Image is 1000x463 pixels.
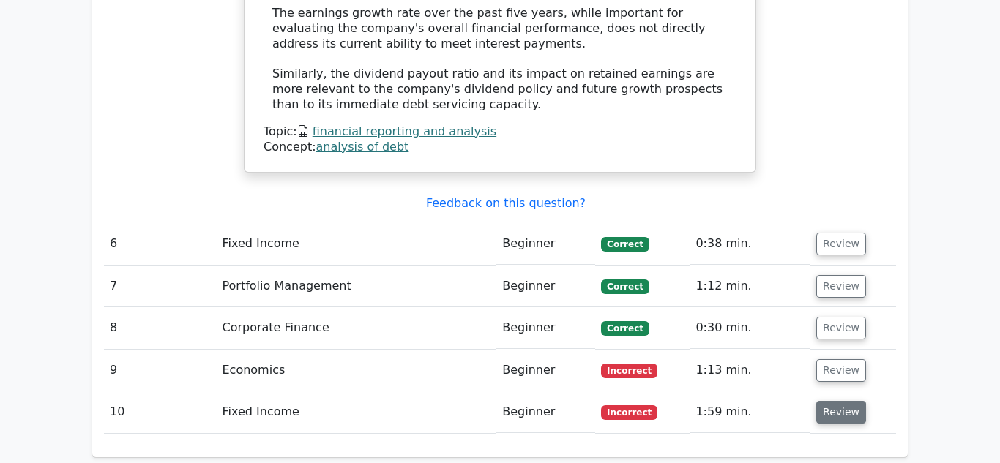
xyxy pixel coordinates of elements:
[104,350,216,391] td: 9
[264,140,736,155] div: Concept:
[313,124,496,138] a: financial reporting and analysis
[601,237,649,252] span: Correct
[496,350,595,391] td: Beginner
[690,391,810,433] td: 1:59 min.
[816,233,866,255] button: Review
[690,307,810,349] td: 0:30 min.
[216,266,496,307] td: Portfolio Management
[216,391,496,433] td: Fixed Income
[816,275,866,298] button: Review
[496,266,595,307] td: Beginner
[496,223,595,265] td: Beginner
[426,196,586,210] a: Feedback on this question?
[601,405,657,420] span: Incorrect
[690,223,810,265] td: 0:38 min.
[496,307,595,349] td: Beginner
[601,321,649,336] span: Correct
[104,307,216,349] td: 8
[816,317,866,339] button: Review
[216,223,496,265] td: Fixed Income
[104,266,216,307] td: 7
[601,279,649,294] span: Correct
[104,223,216,265] td: 6
[816,359,866,382] button: Review
[264,124,736,140] div: Topic:
[316,140,409,154] a: analysis of debt
[690,266,810,307] td: 1:12 min.
[690,350,810,391] td: 1:13 min.
[816,401,866,424] button: Review
[216,350,496,391] td: Economics
[496,391,595,433] td: Beginner
[104,391,216,433] td: 10
[601,364,657,378] span: Incorrect
[216,307,496,349] td: Corporate Finance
